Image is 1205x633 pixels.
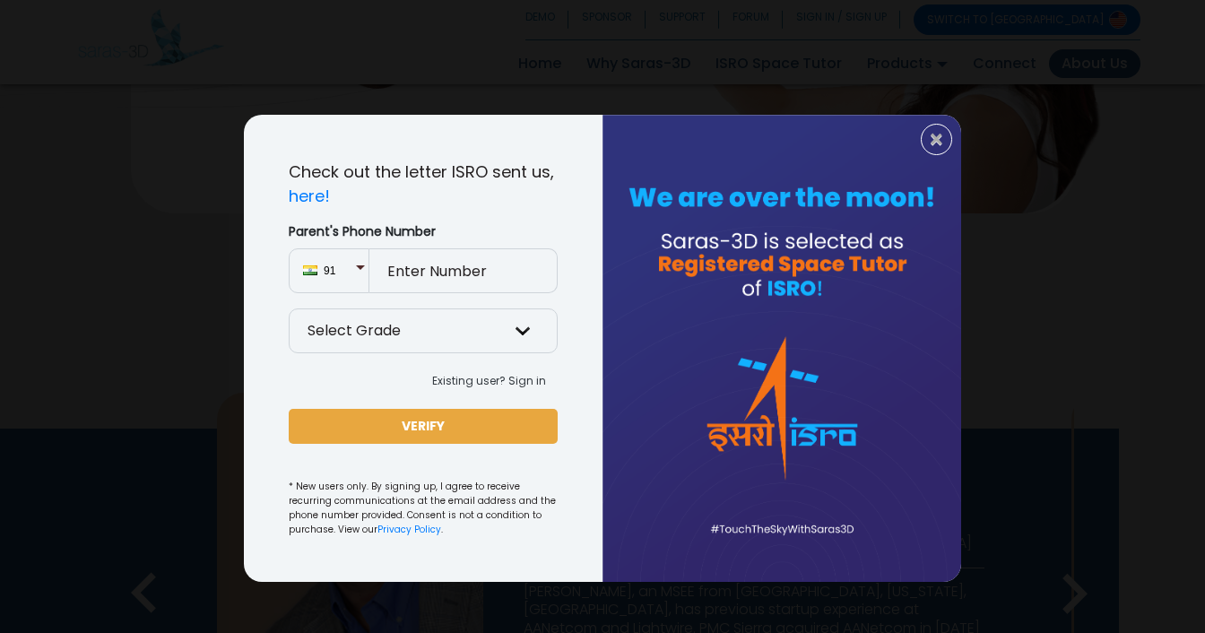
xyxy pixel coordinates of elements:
button: Existing user? Sign in [420,368,558,395]
button: Close [921,124,952,155]
button: VERIFY [289,409,558,444]
a: Privacy Policy [377,523,441,536]
p: Check out the letter ISRO sent us, [289,160,558,208]
a: here! [289,185,330,207]
span: 91 [324,263,355,279]
input: Enter Number [369,248,558,293]
label: Parent's Phone Number [289,222,558,241]
span: × [929,128,944,152]
small: * New users only. By signing up, I agree to receive recurring communications at the email address... [289,480,558,537]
